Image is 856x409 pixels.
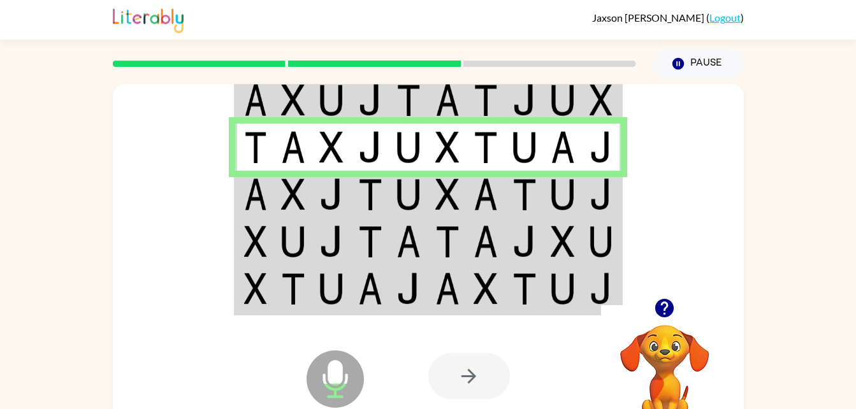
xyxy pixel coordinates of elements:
img: j [512,84,537,116]
img: j [512,226,537,257]
img: a [474,178,498,210]
img: a [281,131,305,163]
img: j [358,131,382,163]
img: j [590,273,613,305]
img: t [474,84,498,116]
img: x [551,226,575,257]
img: t [474,131,498,163]
img: t [244,131,267,163]
img: a [474,226,498,257]
span: Jaxson [PERSON_NAME] [592,11,706,24]
img: j [319,178,344,210]
img: Literably [113,5,184,33]
img: t [512,273,537,305]
img: a [358,273,382,305]
img: t [435,226,460,257]
button: Pause [651,49,744,78]
img: u [319,84,344,116]
img: u [512,131,537,163]
img: u [396,178,421,210]
img: u [551,84,575,116]
img: t [358,226,382,257]
a: Logout [709,11,741,24]
img: t [396,84,421,116]
img: x [435,131,460,163]
img: a [396,226,421,257]
img: x [435,178,460,210]
img: a [244,84,267,116]
img: j [590,178,613,210]
img: x [244,273,267,305]
img: j [319,226,344,257]
img: a [244,178,267,210]
img: x [474,273,498,305]
img: x [281,178,305,210]
img: t [512,178,537,210]
img: u [319,273,344,305]
img: x [319,131,344,163]
img: u [551,178,575,210]
img: u [281,226,305,257]
img: u [551,273,575,305]
img: j [358,84,382,116]
img: a [435,84,460,116]
img: j [396,273,421,305]
img: t [358,178,382,210]
img: a [551,131,575,163]
img: a [435,273,460,305]
img: x [590,84,613,116]
img: t [281,273,305,305]
div: ( ) [592,11,744,24]
img: j [590,131,613,163]
img: x [244,226,267,257]
img: u [590,226,613,257]
img: u [396,131,421,163]
img: x [281,84,305,116]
